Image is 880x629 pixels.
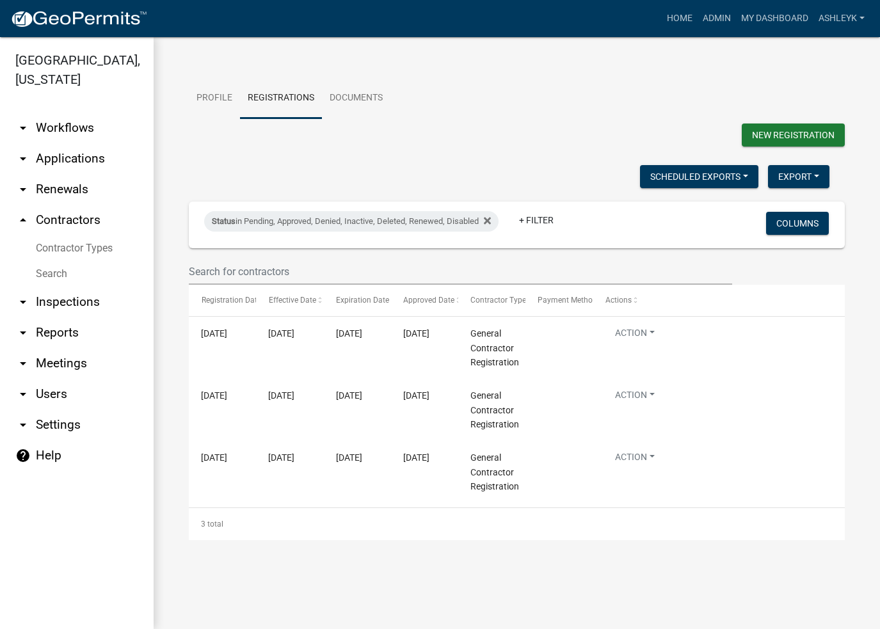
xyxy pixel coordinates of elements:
[813,6,870,31] a: AshleyK
[201,296,260,305] span: Registration Date
[189,285,256,315] datatable-header-cell: Registration Date
[470,390,519,430] span: General Contractor Registration
[640,165,758,188] button: Scheduled Exports
[336,390,362,401] span: 01/28/2023
[268,296,316,305] span: Effective Date
[15,448,31,463] i: help
[240,78,322,119] a: Registrations
[470,296,526,305] span: Contractor Type
[15,356,31,371] i: arrow_drop_down
[256,285,323,315] datatable-header-cell: Effective Date
[605,450,665,469] button: Action
[470,452,519,492] span: General Contractor Registration
[736,6,813,31] a: My Dashboard
[403,452,429,463] span: 12/30/2021
[15,386,31,402] i: arrow_drop_down
[605,296,631,305] span: Actions
[593,285,845,315] datatable-header-cell: Actions
[742,123,845,147] button: New Registration
[509,209,564,232] a: + Filter
[323,285,390,315] datatable-header-cell: Expiration Date
[403,390,429,401] span: 01/28/2022
[189,259,732,285] input: Search for contractors
[605,326,665,345] button: Action
[15,325,31,340] i: arrow_drop_down
[15,417,31,433] i: arrow_drop_down
[742,123,845,150] wm-modal-confirm: New Contractor Registration
[336,328,362,338] span: 01/28/2024
[403,328,429,338] span: 01/11/2023
[768,165,829,188] button: Export
[268,452,294,463] span: 12/30/2021
[268,328,294,338] span: 01/11/2023
[15,151,31,166] i: arrow_drop_down
[470,328,519,368] span: General Contractor Registration
[189,508,845,540] div: 3 total
[403,296,454,305] span: Approved Date
[766,212,829,235] button: Columns
[336,296,389,305] span: Expiration Date
[662,6,698,31] a: Home
[201,390,227,401] span: 01/28/2022
[268,390,294,401] span: 01/28/2022
[201,452,227,463] span: 12/30/2021
[212,216,236,226] span: Status
[605,388,665,407] button: Action
[15,182,31,197] i: arrow_drop_down
[538,296,597,305] span: Payment Method
[698,6,736,31] a: Admin
[525,285,593,315] datatable-header-cell: Payment Method
[189,78,240,119] a: Profile
[201,328,227,338] span: 01/09/2023
[15,120,31,136] i: arrow_drop_down
[391,285,458,315] datatable-header-cell: Approved Date
[322,78,390,119] a: Documents
[204,211,499,232] div: in Pending, Approved, Denied, Inactive, Deleted, Renewed, Disabled
[336,452,362,463] span: 01/28/2023
[15,212,31,228] i: arrow_drop_up
[458,285,525,315] datatable-header-cell: Contractor Type
[15,294,31,310] i: arrow_drop_down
